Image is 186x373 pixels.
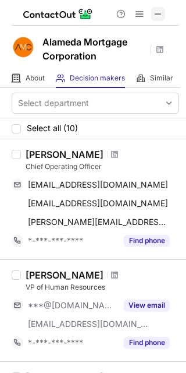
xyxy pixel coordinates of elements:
span: Similar [150,73,173,83]
span: Decision makers [70,73,125,83]
div: Chief Operating Officer [26,161,179,172]
div: VP of Human Resources [26,282,179,293]
span: [PERSON_NAME][EMAIL_ADDRESS][PERSON_NAME][DOMAIN_NAME] [28,217,170,227]
button: Reveal Button [124,300,170,311]
span: About [26,73,45,83]
img: ContactOut v5.3.10 [23,7,93,21]
span: [EMAIL_ADDRESS][DOMAIN_NAME] [28,319,149,329]
h1: Alameda Mortgage Corporation [42,35,147,63]
div: Select department [18,97,89,109]
span: Select all (10) [27,124,78,133]
span: ***@[DOMAIN_NAME] [28,300,117,311]
img: 52138053910fbe2c12dfe3d2a70dfd9f [12,36,35,59]
button: Reveal Button [124,337,170,349]
div: [PERSON_NAME] [26,149,103,160]
button: Reveal Button [124,235,170,247]
span: [EMAIL_ADDRESS][DOMAIN_NAME] [28,180,168,190]
span: [EMAIL_ADDRESS][DOMAIN_NAME] [28,198,168,209]
div: [PERSON_NAME] [26,269,103,281]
